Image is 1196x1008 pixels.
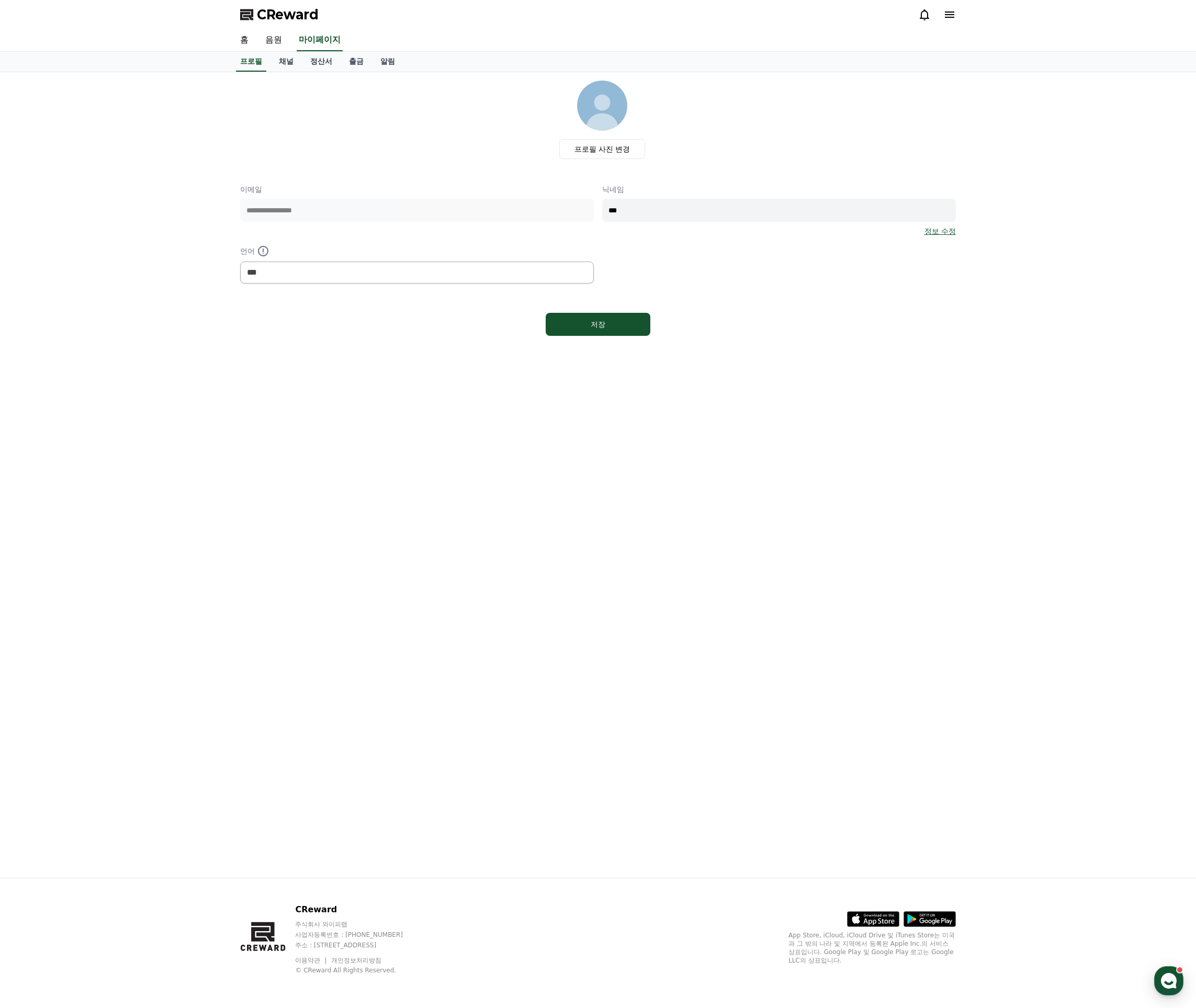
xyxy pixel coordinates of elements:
button: 저장 [546,313,650,336]
a: CReward [240,6,319,23]
a: 홈 [232,29,257,51]
p: 언어 [240,245,594,257]
a: 이용약관 [295,957,328,964]
a: 출금 [341,52,372,72]
p: 사업자등록번호 : [PHONE_NUMBER] [295,931,423,939]
a: 홈 [3,332,69,358]
a: 정산서 [302,52,341,72]
a: 프로필 [236,52,266,72]
a: 음원 [257,29,290,51]
p: CReward [295,903,423,916]
img: profile_image [577,81,627,131]
a: 개인정보처리방침 [331,957,381,964]
span: 설정 [162,347,174,356]
span: 대화 [96,348,108,356]
p: 닉네임 [602,184,956,195]
a: 알림 [372,52,403,72]
span: 홈 [33,347,39,356]
p: © CReward All Rights Reserved. [295,966,423,975]
a: 설정 [135,332,201,358]
a: 정보 수정 [924,226,956,236]
a: 마이페이지 [297,29,343,51]
span: CReward [257,6,319,23]
a: 채널 [270,52,302,72]
p: 주식회사 와이피랩 [295,920,423,928]
a: 대화 [69,332,135,358]
p: App Store, iCloud, iCloud Drive 및 iTunes Store는 미국과 그 밖의 나라 및 지역에서 등록된 Apple Inc.의 서비스 상표입니다. Goo... [788,931,956,965]
label: 프로필 사진 변경 [559,139,646,159]
div: 저장 [567,319,629,330]
p: 이메일 [240,184,594,195]
p: 주소 : [STREET_ADDRESS] [295,941,423,949]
